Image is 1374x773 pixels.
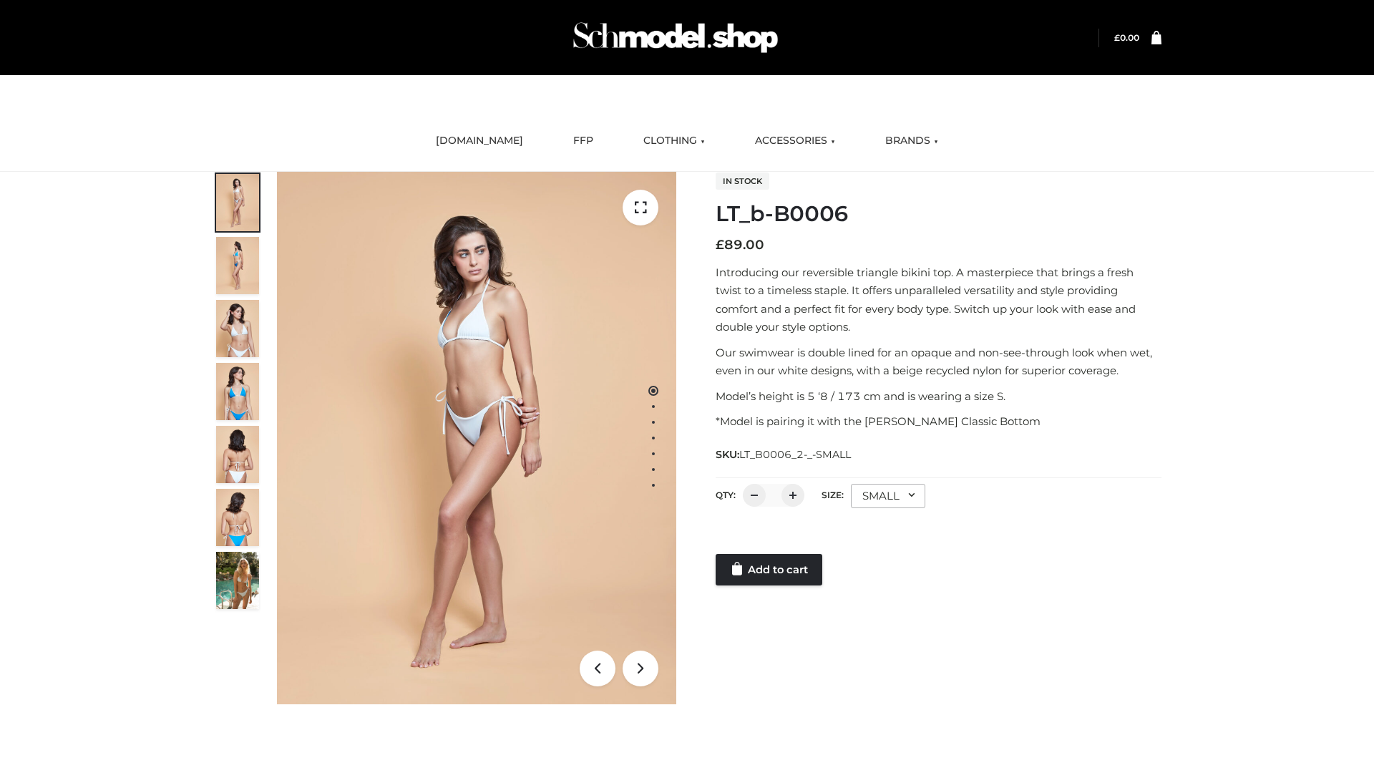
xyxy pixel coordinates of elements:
[216,552,259,609] img: Arieltop_CloudNine_AzureSky2.jpg
[716,387,1161,406] p: Model’s height is 5 ‘8 / 173 cm and is wearing a size S.
[216,237,259,294] img: ArielClassicBikiniTop_CloudNine_AzureSky_OW114ECO_2-scaled.jpg
[851,484,925,508] div: SMALL
[216,300,259,357] img: ArielClassicBikiniTop_CloudNine_AzureSky_OW114ECO_3-scaled.jpg
[716,490,736,500] label: QTY:
[216,489,259,546] img: ArielClassicBikiniTop_CloudNine_AzureSky_OW114ECO_8-scaled.jpg
[425,125,534,157] a: [DOMAIN_NAME]
[716,172,769,190] span: In stock
[1114,32,1120,43] span: £
[633,125,716,157] a: CLOTHING
[716,237,724,253] span: £
[216,174,259,231] img: ArielClassicBikiniTop_CloudNine_AzureSky_OW114ECO_1-scaled.jpg
[716,446,852,463] span: SKU:
[562,125,604,157] a: FFP
[716,201,1161,227] h1: LT_b-B0006
[716,412,1161,431] p: *Model is pairing it with the [PERSON_NAME] Classic Bottom
[822,490,844,500] label: Size:
[739,448,851,461] span: LT_B0006_2-_-SMALL
[1114,32,1139,43] bdi: 0.00
[216,426,259,483] img: ArielClassicBikiniTop_CloudNine_AzureSky_OW114ECO_7-scaled.jpg
[716,237,764,253] bdi: 89.00
[716,554,822,585] a: Add to cart
[277,172,676,704] img: ArielClassicBikiniTop_CloudNine_AzureSky_OW114ECO_1
[744,125,846,157] a: ACCESSORIES
[716,263,1161,336] p: Introducing our reversible triangle bikini top. A masterpiece that brings a fresh twist to a time...
[216,363,259,420] img: ArielClassicBikiniTop_CloudNine_AzureSky_OW114ECO_4-scaled.jpg
[874,125,949,157] a: BRANDS
[1114,32,1139,43] a: £0.00
[716,344,1161,380] p: Our swimwear is double lined for an opaque and non-see-through look when wet, even in our white d...
[568,9,783,66] img: Schmodel Admin 964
